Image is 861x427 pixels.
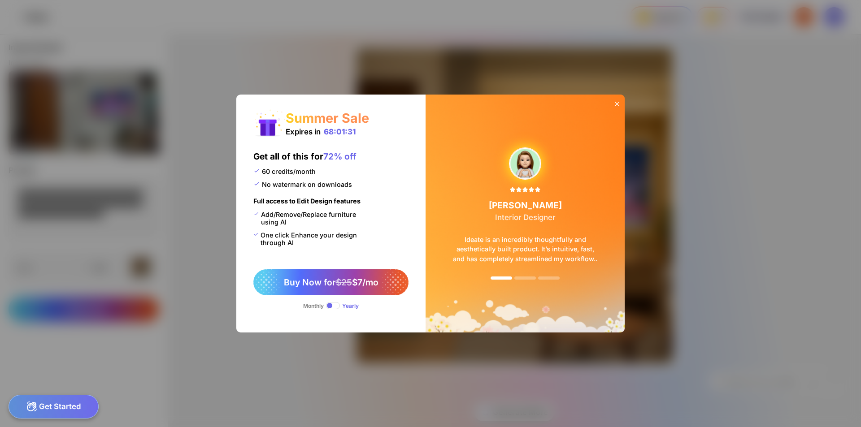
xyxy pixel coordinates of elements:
div: Monthly [303,302,324,309]
div: Ideate is an incredibly thoughtfully and aesthetically built product. It’s intuitive, fast, and h... [439,222,611,276]
span: 72% off [323,151,357,162]
div: Add/Remove/Replace furniture using AI [253,211,368,226]
img: summerSaleBg.png [426,95,625,332]
div: [PERSON_NAME] [489,200,562,222]
span: $25 [336,277,352,288]
div: Expires in [286,127,356,136]
span: Buy Now for $7/mo [284,277,378,288]
img: upgradeReviewAvtar-3.png [509,148,541,179]
span: Interior Designer [495,213,556,222]
div: No watermark on downloads [253,181,352,188]
div: Yearly [342,302,359,309]
div: One click Enhance your design through AI [253,231,368,246]
div: Full access to Edit Design features [253,197,361,211]
div: Get all of this for [253,151,357,168]
div: 60 credits/month [253,168,316,175]
div: 68:01:31 [324,127,356,136]
div: Summer Sale [286,110,369,126]
div: Get Started [9,395,99,418]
